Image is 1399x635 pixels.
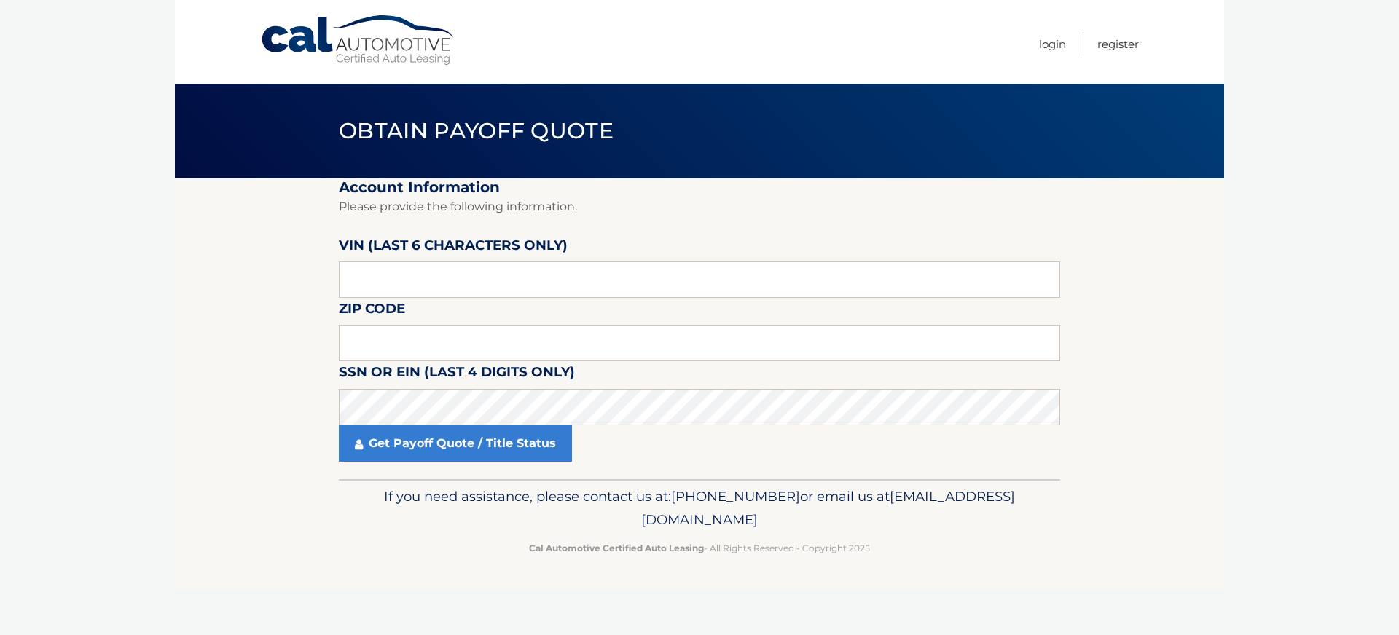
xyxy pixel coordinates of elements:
[348,485,1051,532] p: If you need assistance, please contact us at: or email us at
[1039,32,1066,56] a: Login
[339,298,405,325] label: Zip Code
[339,117,614,144] span: Obtain Payoff Quote
[260,15,457,66] a: Cal Automotive
[339,425,572,462] a: Get Payoff Quote / Title Status
[1097,32,1139,56] a: Register
[529,543,704,553] strong: Cal Automotive Certified Auto Leasing
[339,361,575,388] label: SSN or EIN (last 4 digits only)
[339,234,568,261] label: VIN (last 6 characters only)
[339,178,1060,197] h2: Account Information
[339,197,1060,217] p: Please provide the following information.
[671,488,800,505] span: [PHONE_NUMBER]
[348,540,1051,556] p: - All Rights Reserved - Copyright 2025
